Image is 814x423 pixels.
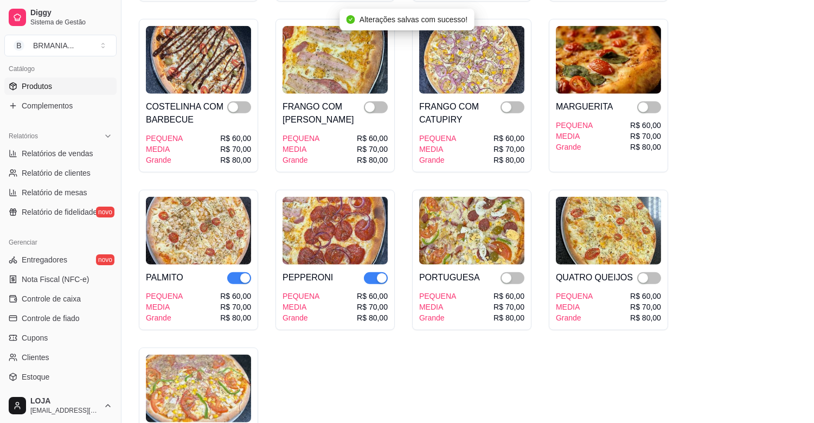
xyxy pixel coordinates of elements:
[4,60,117,78] div: Catálogo
[419,155,456,165] div: Grande
[220,312,251,323] div: R$ 80,00
[22,332,48,343] span: Cupons
[4,393,117,419] button: LOJA[EMAIL_ADDRESS][DOMAIN_NAME]
[220,144,251,155] div: R$ 70,00
[357,312,388,323] div: R$ 80,00
[22,187,87,198] span: Relatório de mesas
[357,144,388,155] div: R$ 70,00
[556,302,593,312] div: MEDIA
[30,18,112,27] span: Sistema de Gestão
[4,234,117,251] div: Gerenciar
[360,15,467,24] span: Alterações salvas com sucesso!
[4,78,117,95] a: Produtos
[22,207,97,217] span: Relatório de fidelidade
[4,271,117,288] a: Nota Fiscal (NFC-e)
[30,406,99,415] span: [EMAIL_ADDRESS][DOMAIN_NAME]
[556,26,661,94] img: product-image
[220,155,251,165] div: R$ 80,00
[357,291,388,302] div: R$ 60,00
[4,184,117,201] a: Relatório de mesas
[146,100,227,126] div: COSTELINHA COM BARBECUE
[283,197,388,265] img: product-image
[22,313,80,324] span: Controle de fiado
[357,155,388,165] div: R$ 80,00
[283,26,388,94] img: product-image
[220,133,251,144] div: R$ 60,00
[146,312,183,323] div: Grande
[22,254,67,265] span: Entregadores
[146,26,251,94] img: product-image
[283,271,333,284] div: PEPPERONI
[4,145,117,162] a: Relatórios de vendas
[146,355,251,422] img: product-image
[630,291,661,302] div: R$ 60,00
[419,302,456,312] div: MEDIA
[4,203,117,221] a: Relatório de fidelidadenovo
[22,148,93,159] span: Relatórios de vendas
[22,81,52,92] span: Produtos
[4,97,117,114] a: Complementos
[357,302,388,312] div: R$ 70,00
[493,155,524,165] div: R$ 80,00
[419,291,456,302] div: PEQUENA
[146,291,183,302] div: PEQUENA
[283,155,319,165] div: Grande
[33,40,74,51] div: BRMANIA ...
[493,144,524,155] div: R$ 70,00
[146,271,183,284] div: PALMITO
[146,197,251,265] img: product-image
[14,40,24,51] span: B
[493,302,524,312] div: R$ 70,00
[556,142,593,152] div: Grande
[220,291,251,302] div: R$ 60,00
[419,312,456,323] div: Grande
[4,329,117,347] a: Cupons
[556,312,593,323] div: Grande
[630,302,661,312] div: R$ 70,00
[419,197,524,265] img: product-image
[283,312,319,323] div: Grande
[4,310,117,327] a: Controle de fiado
[419,144,456,155] div: MEDIA
[357,133,388,144] div: R$ 60,00
[493,291,524,302] div: R$ 60,00
[22,371,49,382] span: Estoque
[493,312,524,323] div: R$ 80,00
[556,291,593,302] div: PEQUENA
[22,293,81,304] span: Controle de caixa
[4,368,117,386] a: Estoque
[630,142,661,152] div: R$ 80,00
[283,302,319,312] div: MEDIA
[556,100,613,113] div: MARGUERITA
[9,132,38,140] span: Relatórios
[283,144,319,155] div: MEDIA
[630,312,661,323] div: R$ 80,00
[22,352,49,363] span: Clientes
[419,100,501,126] div: FRANGO COM CATUPIRY
[493,133,524,144] div: R$ 60,00
[283,291,319,302] div: PEQUENA
[4,4,117,30] a: DiggySistema de Gestão
[22,168,91,178] span: Relatório de clientes
[30,396,99,406] span: LOJA
[4,388,117,405] a: Configurações
[146,302,183,312] div: MEDIA
[146,144,183,155] div: MEDIA
[4,349,117,366] a: Clientes
[146,133,183,144] div: PEQUENA
[220,302,251,312] div: R$ 70,00
[630,131,661,142] div: R$ 70,00
[4,35,117,56] button: Select a team
[283,100,364,126] div: FRANGO COM [PERSON_NAME]
[30,8,112,18] span: Diggy
[146,155,183,165] div: Grande
[556,131,593,142] div: MEDIA
[347,15,355,24] span: check-circle
[4,164,117,182] a: Relatório de clientes
[556,271,633,284] div: QUATRO QUEIJOS
[283,133,319,144] div: PEQUENA
[4,290,117,307] a: Controle de caixa
[556,120,593,131] div: PEQUENA
[419,26,524,94] img: product-image
[556,197,661,265] img: product-image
